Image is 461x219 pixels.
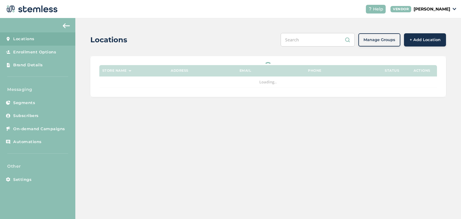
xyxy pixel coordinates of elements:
[404,33,446,46] button: + Add Location
[5,3,58,15] img: logo-dark-0685b13c.svg
[13,139,42,145] span: Automations
[13,100,35,106] span: Segments
[13,49,56,55] span: Enrollment Options
[390,6,411,12] div: VENDOR
[13,177,32,183] span: Settings
[13,113,39,119] span: Subscribers
[363,37,395,43] span: Manage Groups
[414,6,450,12] p: [PERSON_NAME]
[281,33,355,46] input: Search
[13,126,65,132] span: On-demand Campaigns
[431,190,461,219] iframe: Chat Widget
[13,62,43,68] span: Brand Details
[63,23,70,28] img: icon-arrow-back-accent-c549486e.svg
[453,8,456,10] img: icon_down-arrow-small-66adaf34.svg
[373,6,383,12] span: Help
[13,36,35,42] span: Locations
[410,37,441,43] span: + Add Location
[358,33,400,46] button: Manage Groups
[368,7,372,11] img: icon-help-white-03924b79.svg
[90,34,127,45] h2: Locations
